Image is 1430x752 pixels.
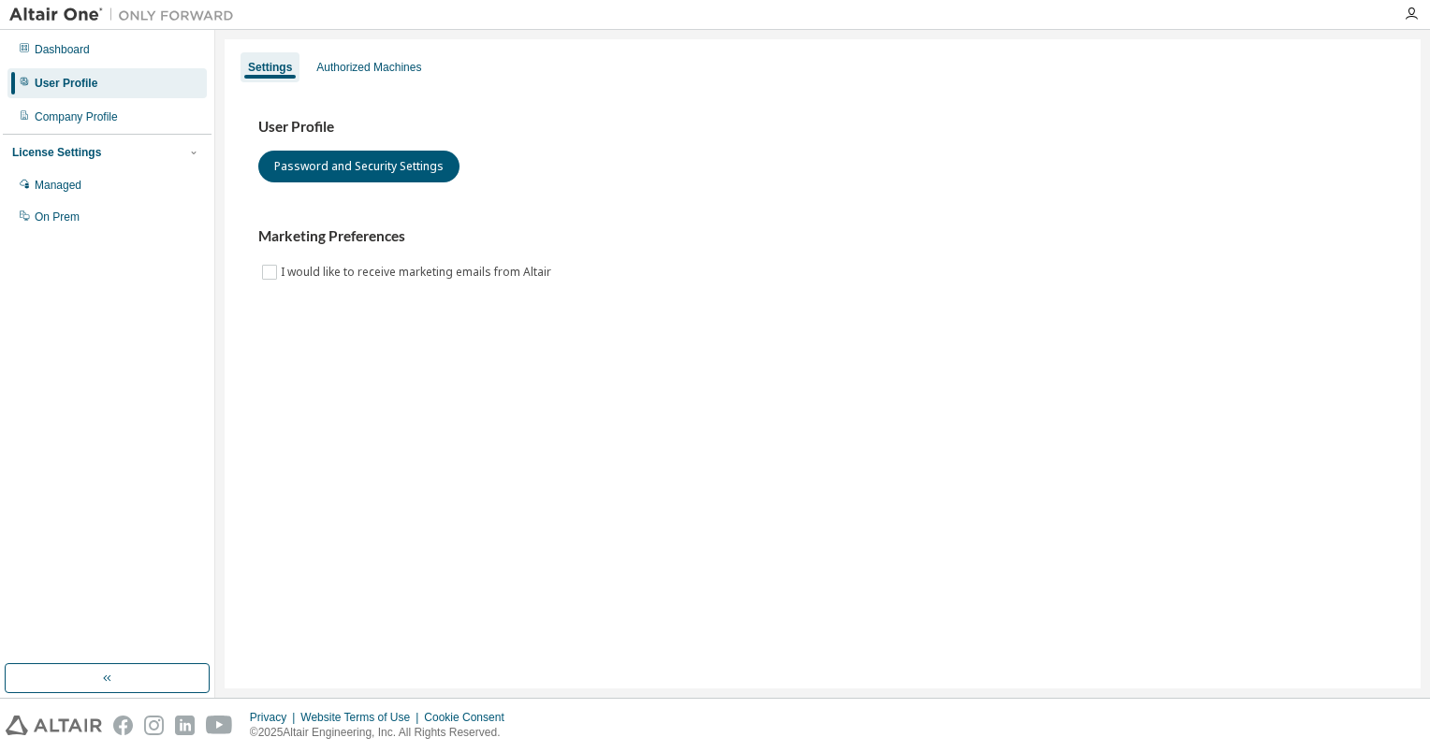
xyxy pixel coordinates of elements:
img: Altair One [9,6,243,24]
img: linkedin.svg [175,716,195,735]
img: altair_logo.svg [6,716,102,735]
h3: User Profile [258,118,1387,137]
div: User Profile [35,76,97,91]
button: Password and Security Settings [258,151,460,182]
div: Company Profile [35,109,118,124]
img: instagram.svg [144,716,164,735]
div: Website Terms of Use [300,710,424,725]
div: Cookie Consent [424,710,515,725]
div: License Settings [12,145,101,160]
img: youtube.svg [206,716,233,735]
div: On Prem [35,210,80,224]
div: Privacy [250,710,300,725]
div: Managed [35,178,81,193]
img: facebook.svg [113,716,133,735]
p: © 2025 Altair Engineering, Inc. All Rights Reserved. [250,725,516,741]
h3: Marketing Preferences [258,227,1387,246]
div: Dashboard [35,42,90,57]
div: Authorized Machines [316,60,421,75]
div: Settings [248,60,292,75]
label: I would like to receive marketing emails from Altair [281,261,555,283]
